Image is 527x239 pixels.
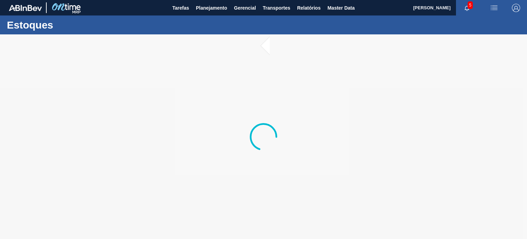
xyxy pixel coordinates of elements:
[172,4,189,12] span: Tarefas
[297,4,320,12] span: Relatórios
[263,4,290,12] span: Transportes
[7,21,129,29] h1: Estoques
[9,5,42,11] img: TNhmsLtSVTkK8tSr43FrP2fwEKptu5GPRR3wAAAABJRU5ErkJggg==
[234,4,256,12] span: Gerencial
[196,4,227,12] span: Planejamento
[327,4,354,12] span: Master Data
[490,4,498,12] img: userActions
[468,1,473,9] span: 5
[512,4,520,12] img: Logout
[456,3,478,13] button: Notificações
